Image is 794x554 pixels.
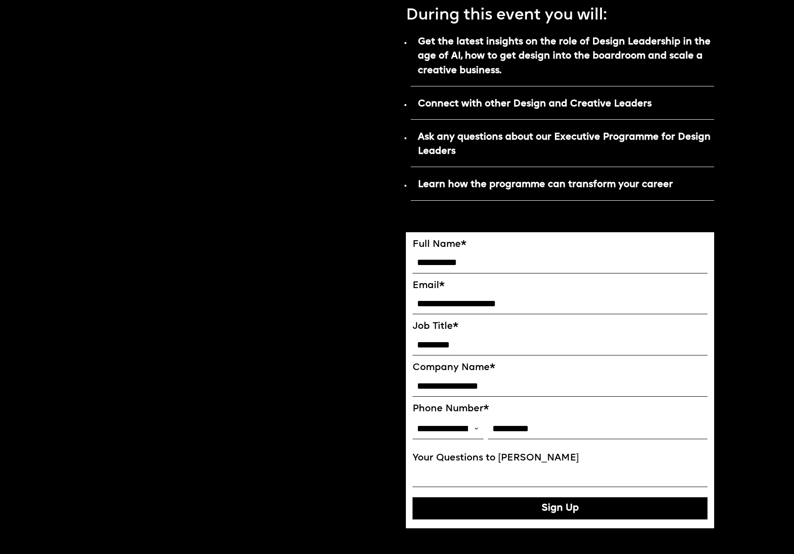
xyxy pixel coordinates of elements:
[418,99,652,109] strong: Connect with other Design and Creative Leaders
[418,180,673,189] strong: Learn how the programme can transform your career
[413,239,708,250] label: Full Name
[413,280,708,292] label: Email
[413,362,708,374] label: Company Name
[418,37,711,75] strong: Get the latest insights on the role of Design Leadership in the age of AI, how to get design into...
[413,321,708,332] label: Job Title
[413,403,708,415] label: Phone Number
[413,453,708,464] label: Your Questions to [PERSON_NAME]
[418,133,711,156] strong: Ask any questions about our Executive Programme for Design Leaders
[413,497,708,519] button: Sign Up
